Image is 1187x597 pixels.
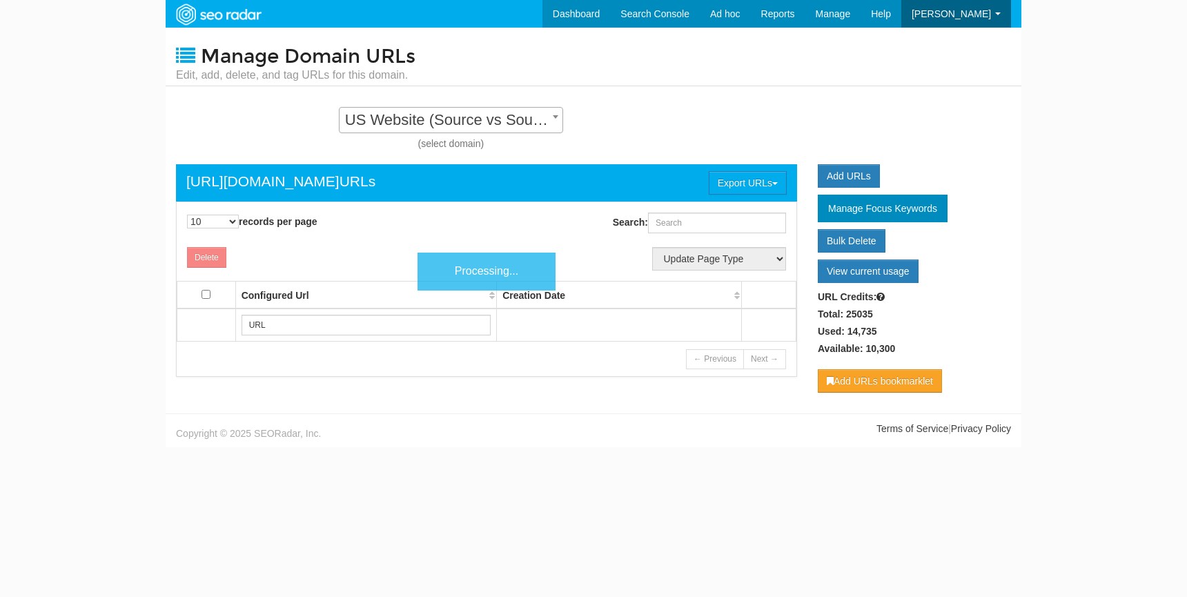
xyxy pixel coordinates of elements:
input: Search: [648,213,786,233]
span: Search Console [620,8,689,19]
div: (select domain) [176,137,726,150]
a: Privacy Policy [951,423,1011,434]
span: US Website (Source vs Source) - Standard [339,107,563,133]
a: ← Previous [686,349,744,369]
th: Creation Date [497,282,742,309]
span: Manage Focus Keywords [828,203,937,214]
div: | [593,422,1021,435]
a: Add URLs bookmarklet [818,369,942,393]
label: Used: 14,735 [818,324,877,338]
label: Search: [613,213,786,233]
div: URLs [186,171,375,192]
a: Manage Focus Keywords [818,195,948,222]
th: Configured Url [235,282,496,309]
a: [URL][DOMAIN_NAME] [186,171,340,192]
div: Processing... [418,253,556,291]
small: Edit, add, delete, and tag URLs for this domain. [176,68,415,83]
span: Reports [761,8,795,19]
label: Available: 10,300 [818,342,895,355]
input: Search [242,315,491,335]
a: View current usage [818,260,919,283]
span: Ad hoc [710,8,740,19]
button: Delete [187,247,226,268]
a: Bulk Delete [818,229,885,253]
button: Export URLs [709,171,787,195]
span: US Website (Source vs Source) - Standard [340,110,562,130]
img: SEORadar [170,2,266,27]
label: URL Credits: [818,290,885,304]
span: Help [871,8,891,19]
span: Manage Domain URLs [201,45,415,68]
span: [PERSON_NAME] [912,8,991,19]
div: Copyright © 2025 SEORadar, Inc. [166,422,593,440]
a: Next → [743,349,786,369]
span: Manage [816,8,851,19]
a: Add URLs [818,164,880,188]
select: records per page [187,215,239,228]
label: records per page [187,215,317,228]
a: Terms of Service [876,423,948,434]
label: Total: 25035 [818,307,873,321]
